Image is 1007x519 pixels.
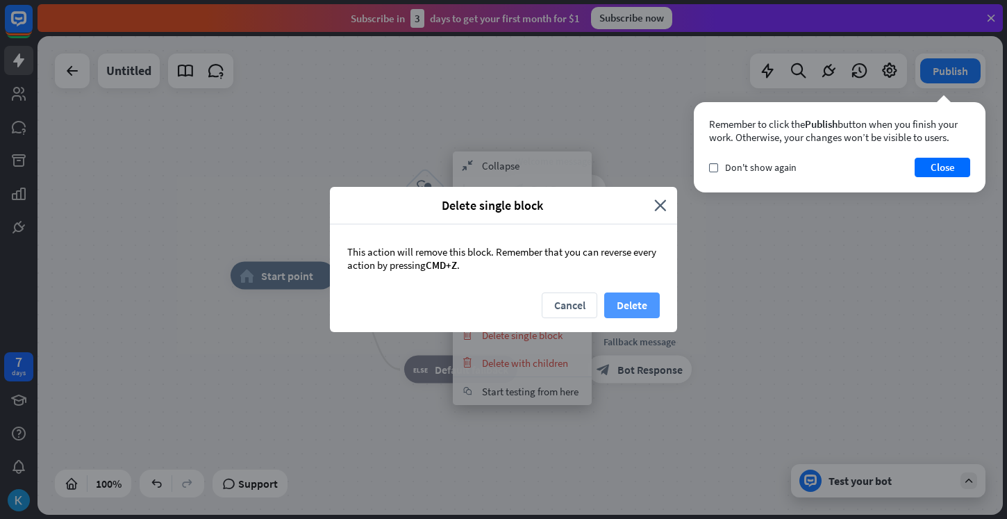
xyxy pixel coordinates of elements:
span: Publish [805,117,838,131]
button: Cancel [542,293,597,318]
div: Remember to click the button when you finish your work. Otherwise, your changes won’t be visible ... [709,117,970,144]
span: CMD+Z [426,258,457,272]
button: Close [915,158,970,177]
span: Don't show again [725,161,797,174]
button: Delete [604,293,660,318]
i: close [654,197,667,213]
span: Delete single block [340,197,644,213]
button: Open LiveChat chat widget [11,6,53,47]
div: This action will remove this block. Remember that you can reverse every action by pressing . [330,224,677,293]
